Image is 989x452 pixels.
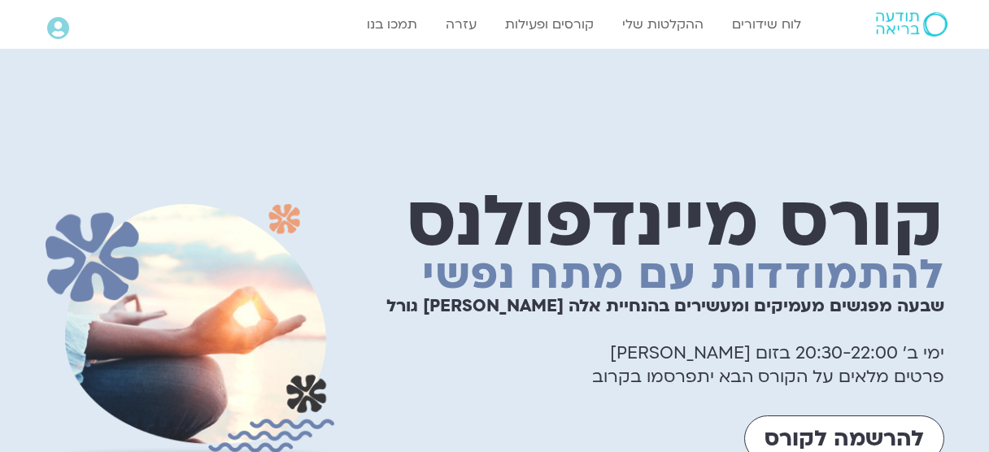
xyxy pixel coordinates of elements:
span: להרשמה לקורס [765,426,924,451]
b: שבעה מפגשים מעמיקים ומעשירים בהנחיית אלה [PERSON_NAME] גורל [386,294,944,318]
h1: קורס מיינדפולנס [351,208,944,236]
a: עזרה [438,9,485,40]
h1: ימי ב׳ 20:30-22:00 בזום [PERSON_NAME] פרטים מלאים על הקורס הבא יתפרסמו בקרוב [351,294,944,389]
a: תמכו בנו [359,9,425,40]
img: תודעה בריאה [876,12,948,37]
a: לוח שידורים [724,9,809,40]
a: ההקלטות שלי [614,9,712,40]
a: קורסים ופעילות [497,9,602,40]
h1: להתמודדות עם מתח נפשי [351,256,944,293]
